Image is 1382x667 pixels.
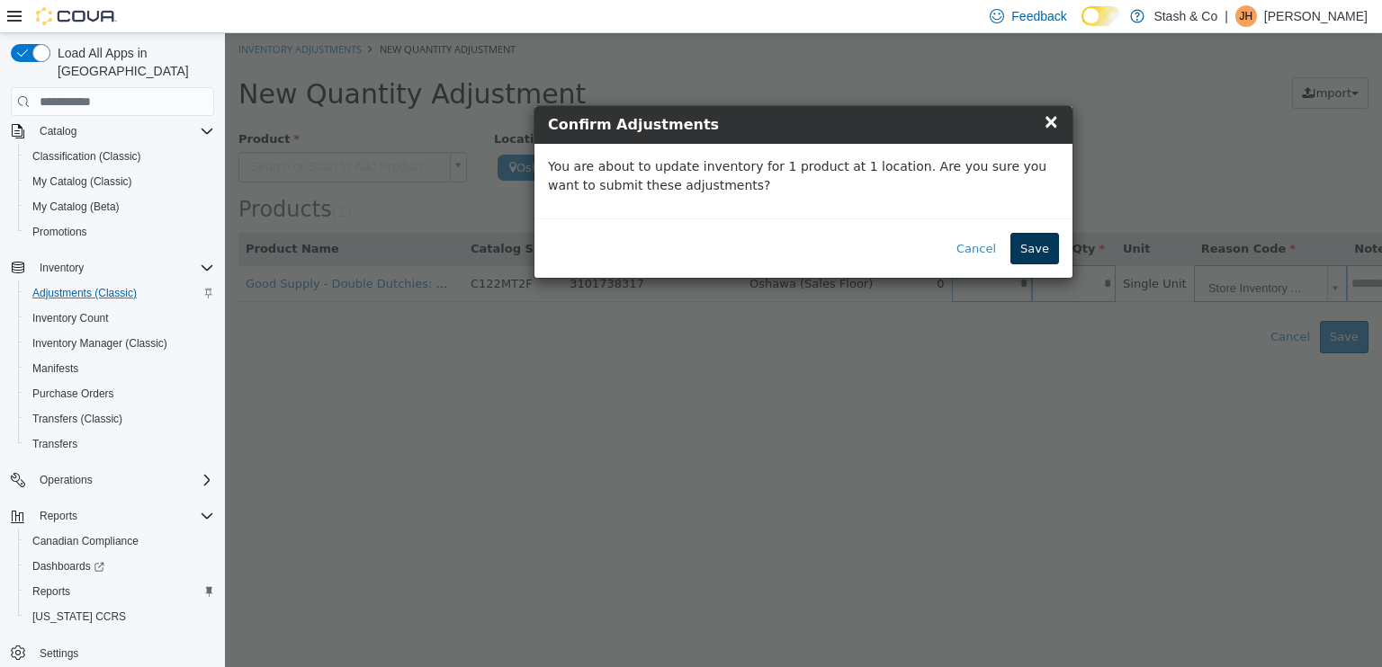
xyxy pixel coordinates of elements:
[40,261,84,275] span: Inventory
[18,331,221,356] button: Inventory Manager (Classic)
[32,257,214,279] span: Inventory
[25,171,139,192] a: My Catalog (Classic)
[323,124,834,162] p: You are about to update inventory for 1 product at 1 location. Are you sure you want to submit th...
[25,556,112,577] a: Dashboards
[4,255,221,280] button: Inventory
[32,149,141,164] span: Classification (Classic)
[25,383,214,405] span: Purchase Orders
[25,606,214,627] span: Washington CCRS
[25,146,148,167] a: Classification (Classic)
[25,358,214,379] span: Manifests
[40,124,76,138] span: Catalog
[32,412,122,426] span: Transfers (Classic)
[18,579,221,604] button: Reports
[32,387,114,401] span: Purchase Orders
[32,469,100,491] button: Operations
[32,336,167,351] span: Inventory Manager (Classic)
[32,642,214,664] span: Settings
[32,643,85,664] a: Settings
[1240,5,1253,27] span: JH
[18,356,221,381] button: Manifests
[32,505,85,527] button: Reports
[25,282,144,304] a: Adjustments (Classic)
[4,503,221,529] button: Reports
[25,408,214,430] span: Transfers (Classic)
[32,120,84,142] button: Catalog
[32,225,87,239] span: Promotions
[32,437,77,451] span: Transfers
[18,554,221,579] a: Dashboards
[32,609,126,624] span: [US_STATE] CCRS
[18,144,221,169] button: Classification (Classic)
[25,433,85,455] a: Transfers
[818,77,834,99] span: ×
[25,433,214,455] span: Transfers
[25,146,214,167] span: Classification (Classic)
[722,200,781,232] button: Cancel
[18,381,221,406] button: Purchase Orders
[18,529,221,554] button: Canadian Compliance
[18,280,221,306] button: Adjustments (Classic)
[25,606,133,627] a: [US_STATE] CCRS
[18,306,221,331] button: Inventory Count
[25,221,94,243] a: Promotions
[1011,7,1066,25] span: Feedback
[40,473,93,487] span: Operations
[25,333,214,354] span: Inventory Manager (Classic)
[25,307,116,329] a: Inventory Count
[4,640,221,666] button: Settings
[32,286,137,300] span: Adjustments (Classic)
[25,408,130,430] a: Transfers (Classic)
[18,431,221,457] button: Transfers
[1225,5,1228,27] p: |
[32,559,104,574] span: Dashboards
[25,530,146,552] a: Canadian Compliance
[25,358,85,379] a: Manifests
[25,581,77,602] a: Reports
[25,196,127,218] a: My Catalog (Beta)
[1153,5,1217,27] p: Stash & Co
[36,7,117,25] img: Cova
[25,221,214,243] span: Promotions
[785,200,834,232] button: Save
[50,44,214,80] span: Load All Apps in [GEOGRAPHIC_DATA]
[18,604,221,629] button: [US_STATE] CCRS
[32,361,78,376] span: Manifests
[32,584,70,599] span: Reports
[40,646,78,661] span: Settings
[4,467,221,493] button: Operations
[1081,26,1082,27] span: Dark Mode
[25,196,214,218] span: My Catalog (Beta)
[25,556,214,577] span: Dashboards
[25,530,214,552] span: Canadian Compliance
[25,282,214,304] span: Adjustments (Classic)
[18,219,221,245] button: Promotions
[32,200,120,214] span: My Catalog (Beta)
[32,257,91,279] button: Inventory
[323,81,834,102] h4: Confirm Adjustments
[32,534,139,548] span: Canadian Compliance
[18,169,221,194] button: My Catalog (Classic)
[18,194,221,219] button: My Catalog (Beta)
[25,171,214,192] span: My Catalog (Classic)
[25,307,214,329] span: Inventory Count
[32,174,132,189] span: My Catalog (Classic)
[32,311,109,325] span: Inventory Count
[25,333,175,354] a: Inventory Manager (Classic)
[32,120,214,142] span: Catalog
[40,509,77,523] span: Reports
[32,469,214,491] span: Operations
[25,581,214,602] span: Reports
[25,383,121,405] a: Purchase Orders
[18,406,221,431] button: Transfers (Classic)
[1235,5,1257,27] div: Jordan Herrington
[1081,6,1122,26] input: Dark Mode
[32,505,214,527] span: Reports
[1264,5,1368,27] p: [PERSON_NAME]
[4,119,221,144] button: Catalog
